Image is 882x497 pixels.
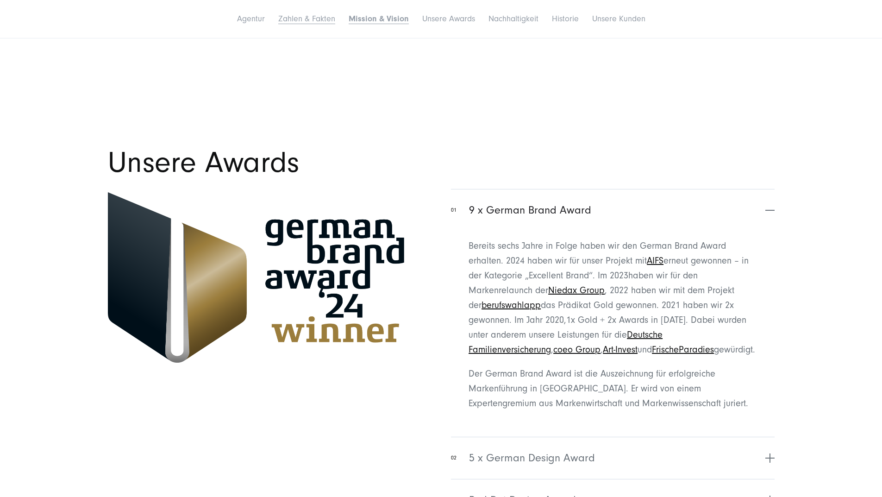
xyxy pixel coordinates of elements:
[553,345,601,355] a: coeo Group
[422,14,475,24] a: Unsere Awards
[469,202,591,219] span: 9 x German Brand Award
[451,189,774,231] button: 019 x German Brand Award
[108,192,404,363] img: German-Brand-Award-2024 winner - Digital Agentur SUNZINET
[469,366,757,411] p: Der German Brand Award ist die Auszeichnung für erfolgreiche Markenführung in [GEOGRAPHIC_DATA]. ...
[237,14,265,24] a: Agentur
[451,437,774,479] button: 025 x German Design Award
[451,454,457,462] span: 02
[482,300,541,310] a: berufswahlapp
[469,330,663,355] a: Deutsche Familienversicherung
[552,14,579,24] a: Historie
[469,239,757,357] p: haben wir für den Markenrelaunch der , 2022 haben wir mit dem Projekt der das Prädikat Gold gewon...
[652,345,714,355] a: FrischeParadies
[451,206,457,214] span: 01
[603,345,638,355] a: Art-Invest
[647,256,663,266] a: AIFS
[488,14,538,24] a: Nachhaltigkeit
[278,14,335,24] a: Zahlen & Fakten
[548,285,605,296] a: Niedax Group
[108,149,775,177] h1: Unsere Awards
[349,14,409,24] a: Mission & Vision
[592,14,645,24] a: Unsere Kunden
[469,450,595,466] span: 5 x German Design Award
[469,241,749,281] span: Bereits sechs Jahre in Folge haben wir den German Brand Award erhalten. 2024 haben wir für unser ...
